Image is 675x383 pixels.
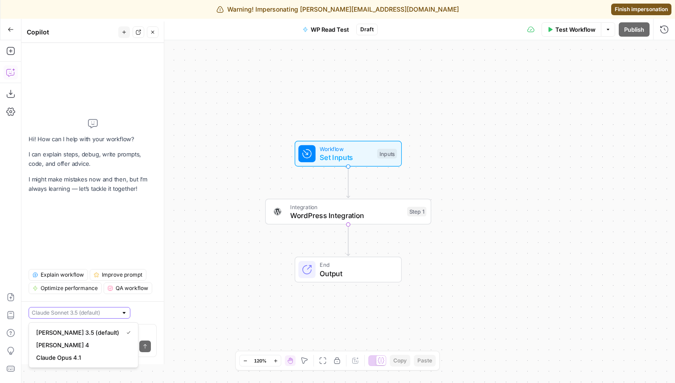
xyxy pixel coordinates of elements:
[272,206,283,217] img: WordPress%20logotype.png
[346,224,350,256] g: Edge from step_1 to end
[104,282,152,294] button: QA workflow
[311,25,349,34] span: WP Read Test
[555,25,596,34] span: Test Workflow
[346,167,350,198] g: Edge from start to step_1
[360,25,374,34] span: Draft
[41,284,98,292] span: Optimize performance
[619,22,650,37] button: Publish
[624,25,644,34] span: Publish
[542,22,601,37] button: Test Workflow
[320,152,373,163] span: Set Inputs
[29,282,102,294] button: Optimize performance
[414,355,436,366] button: Paste
[29,135,157,144] p: Hi! How can I help with your workflow?
[29,150,157,168] p: I can explain steps, debug, write prompts, code, and offer advice.
[297,22,354,37] button: WP Read Test
[290,202,403,211] span: Integration
[390,355,410,366] button: Copy
[320,261,392,269] span: End
[27,28,116,37] div: Copilot
[611,4,671,15] a: Finish impersonation
[265,257,431,282] div: EndOutput
[36,353,127,362] span: Claude Opus 4.1
[417,357,432,365] span: Paste
[41,271,84,279] span: Explain workflow
[217,5,459,14] div: Warning! Impersonating [PERSON_NAME][EMAIL_ADDRESS][DOMAIN_NAME]
[320,268,392,279] span: Output
[32,308,117,317] input: Claude Sonnet 3.5 (default)
[265,199,431,225] div: IntegrationWordPress IntegrationStep 1
[29,175,157,194] p: I might make mistakes now and then, but I’m always learning — let’s tackle it together!
[116,284,148,292] span: QA workflow
[90,269,146,281] button: Improve prompt
[102,271,142,279] span: Improve prompt
[407,207,426,217] div: Step 1
[393,357,407,365] span: Copy
[377,149,397,159] div: Inputs
[29,269,88,281] button: Explain workflow
[36,341,127,349] span: [PERSON_NAME] 4
[265,141,431,167] div: WorkflowSet InputsInputs
[615,5,668,13] span: Finish impersonation
[254,357,267,364] span: 120%
[320,145,373,153] span: Workflow
[290,210,403,221] span: WordPress Integration
[36,328,119,337] span: [PERSON_NAME] 3.5 (default)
